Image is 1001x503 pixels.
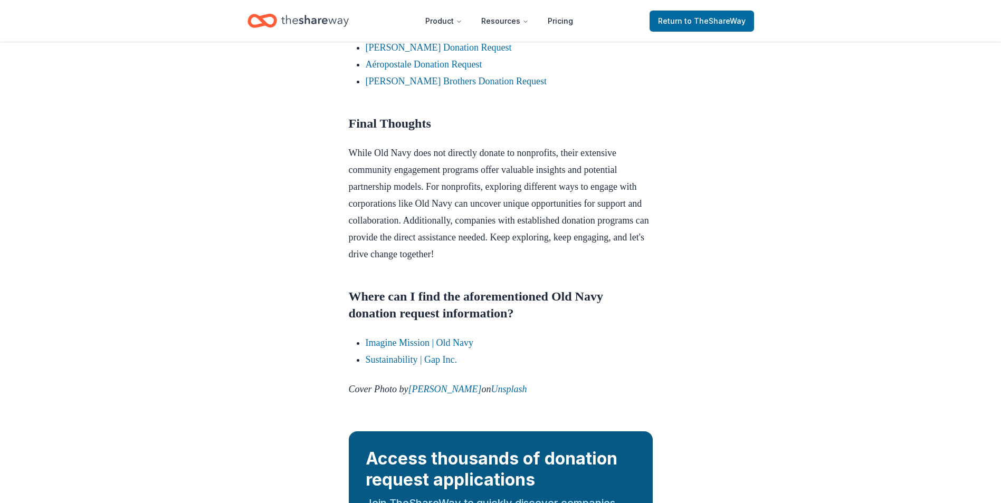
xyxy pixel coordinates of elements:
a: [PERSON_NAME] Donation Request [366,42,512,53]
button: Resources [473,11,537,32]
a: [PERSON_NAME] [408,384,481,394]
span: to TheShareWay [684,16,746,25]
a: Aéropostale Donation Request [366,59,482,70]
a: Returnto TheShareWay [650,11,754,32]
h2: Where can I find the aforementioned Old Navy donation request information? [349,288,653,322]
div: Access thousands of donation request applications [366,448,636,490]
a: Sustainability | Gap Inc. [366,354,457,365]
a: [PERSON_NAME] Brothers Donation Request [366,76,547,86]
a: Pricing [539,11,581,32]
span: Return [658,15,746,27]
a: Imagine Mission | Old Navy [366,337,474,348]
h2: Final Thoughts [349,115,653,132]
a: Unsplash [491,384,527,394]
button: Product [417,11,471,32]
p: While Old Navy does not directly donate to nonprofits, their extensive community engagement progr... [349,144,653,263]
a: Home [247,8,349,33]
nav: Main [417,8,581,33]
em: Cover Photo by on [349,384,527,394]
